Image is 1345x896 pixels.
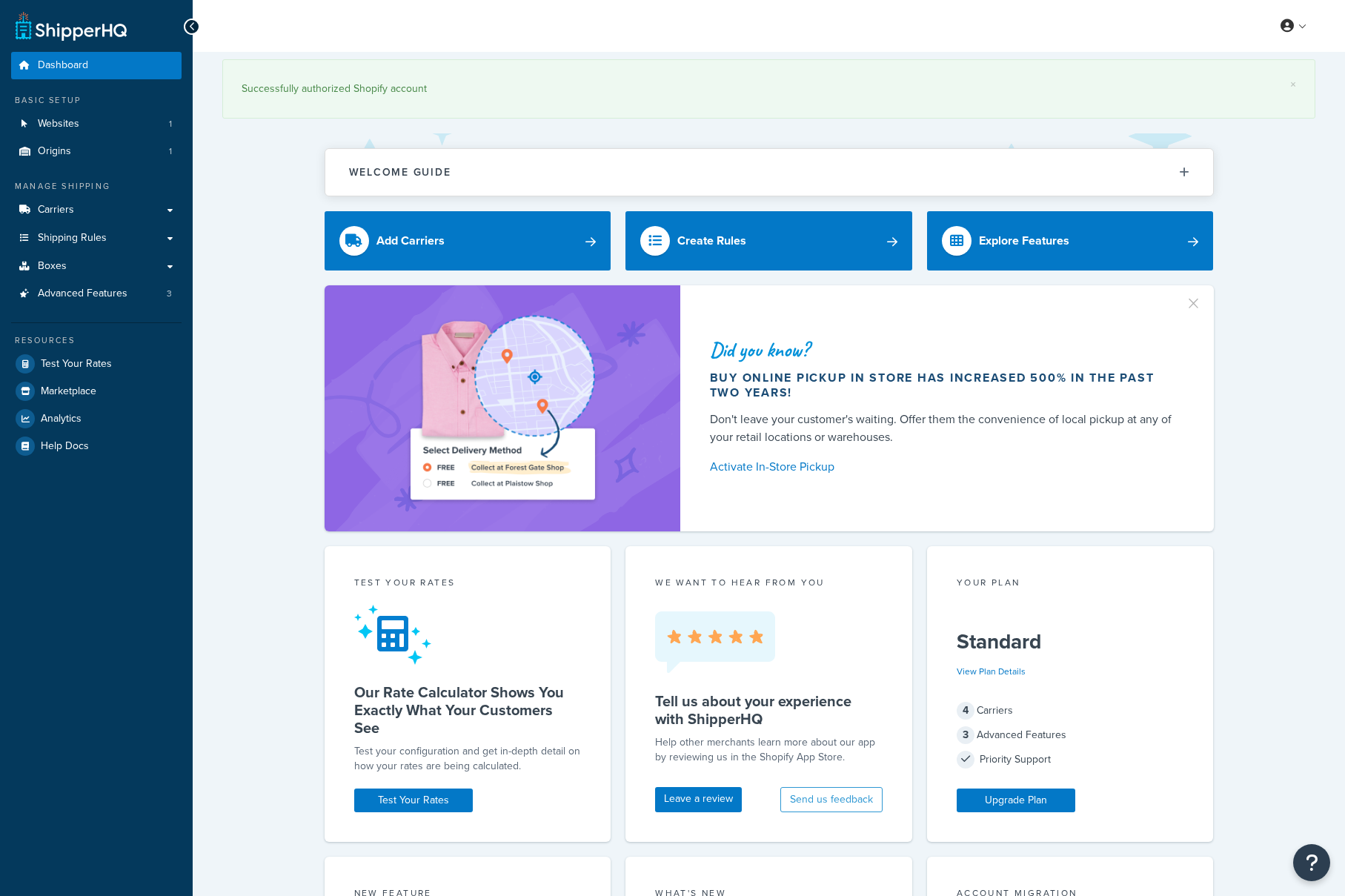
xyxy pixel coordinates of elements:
span: Carriers [38,204,74,216]
a: Explore Features [927,211,1214,271]
a: Create Rules [625,211,912,271]
div: Basic Setup [11,94,182,107]
span: Analytics [41,413,82,425]
li: Websites [11,110,182,138]
h5: Tell us about your experience with ShipperHQ [655,692,883,728]
span: Test Your Rates [41,358,112,371]
div: Did you know? [710,339,1178,360]
span: Help Docs [41,440,89,453]
div: Resources [11,334,182,347]
img: ad-shirt-map-b0359fc47e01cab431d101c4b569394f6a03f54285957d908178d52f29eb9668.png [368,308,637,509]
button: Open Resource Center [1293,844,1330,881]
a: Marketplace [11,378,182,405]
a: Activate In-Store Pickup [710,457,1178,477]
a: Advanced Features3 [11,280,182,308]
span: Dashboard [38,59,88,72]
h5: Standard [957,630,1184,654]
h2: Welcome Guide [349,167,451,178]
div: Manage Shipping [11,180,182,193]
span: Boxes [38,260,67,273]
span: 3 [167,288,172,300]
a: Upgrade Plan [957,789,1075,812]
div: Explore Features [979,230,1069,251]
span: 1 [169,118,172,130]
div: Successfully authorized Shopify account [242,79,1296,99]
a: Test Your Rates [354,789,473,812]
div: Add Carriers [376,230,445,251]
span: 4 [957,702,974,720]
div: Carriers [957,700,1184,721]
a: Leave a review [655,787,742,812]
a: Test Your Rates [11,351,182,377]
a: Websites1 [11,110,182,138]
li: Origins [11,138,182,165]
a: Help Docs [11,433,182,459]
button: Send us feedback [780,787,883,812]
span: Origins [38,145,71,158]
span: Marketplace [41,385,96,398]
a: Carriers [11,196,182,224]
p: we want to hear from you [655,576,883,589]
span: Advanced Features [38,288,127,300]
div: Create Rules [677,230,746,251]
a: × [1290,79,1296,90]
div: Test your rates [354,576,582,593]
div: Don't leave your customer's waiting. Offer them the convenience of local pickup at any of your re... [710,411,1178,446]
a: Boxes [11,253,182,280]
div: Buy online pickup in store has increased 500% in the past two years! [710,371,1178,400]
div: Test your configuration and get in-depth detail on how your rates are being calculated. [354,744,582,774]
span: Shipping Rules [38,232,107,245]
a: Origins1 [11,138,182,165]
p: Help other merchants learn more about our app by reviewing us in the Shopify App Store. [655,735,883,765]
a: Dashboard [11,52,182,79]
a: Add Carriers [325,211,611,271]
li: Advanced Features [11,280,182,308]
span: 3 [957,726,974,744]
div: Advanced Features [957,725,1184,746]
div: Priority Support [957,749,1184,770]
a: View Plan Details [957,665,1026,678]
button: Welcome Guide [325,149,1213,196]
a: Shipping Rules [11,225,182,252]
h5: Our Rate Calculator Shows You Exactly What Your Customers See [354,683,582,737]
a: Analytics [11,405,182,432]
div: Your Plan [957,576,1184,593]
span: 1 [169,145,172,158]
span: Websites [38,118,79,130]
